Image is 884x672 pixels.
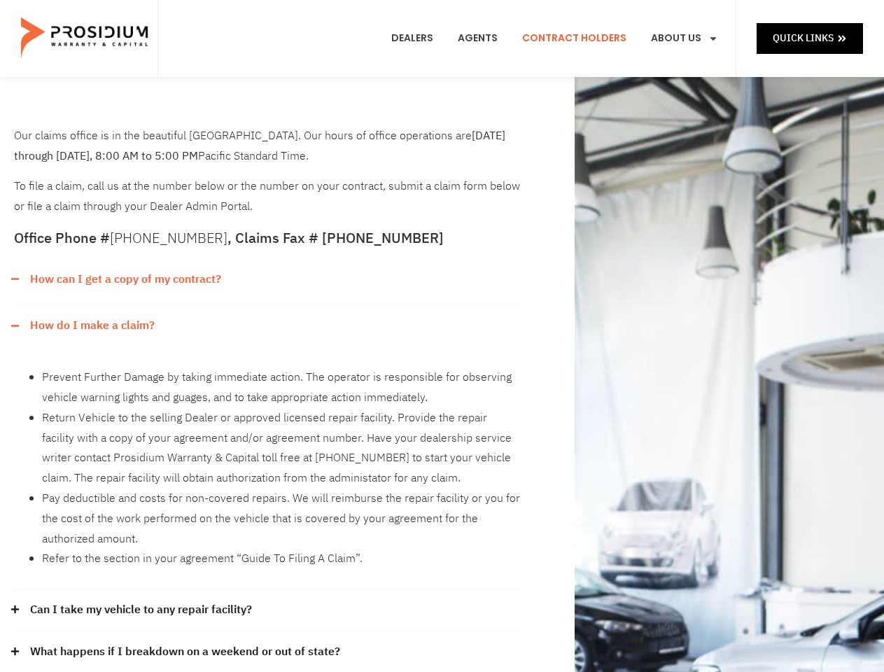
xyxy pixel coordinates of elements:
[30,316,155,336] a: How do I make a claim?
[30,600,252,620] a: Can I take my vehicle to any repair facility?
[42,408,522,489] li: Return Vehicle to the selling Dealer or approved licensed repair facility. Provide the repair fac...
[14,300,522,304] div: How can I get a copy of my contract?
[773,29,834,47] span: Quick Links
[640,13,729,64] a: About Us
[42,489,522,549] li: Pay deductible and costs for non-covered repairs. We will reimburse the repair facility or you fo...
[14,231,522,245] h5: Office Phone # , Claims Fax # [PHONE_NUMBER]
[757,23,863,53] a: Quick Links
[14,127,505,164] b: [DATE] through [DATE], 8:00 AM to 5:00 PM
[14,305,522,346] div: How do I make a claim?
[381,13,444,64] a: Dealers
[42,549,522,569] li: Refer to the section in your agreement “Guide To Filing A Claim”.
[30,642,340,662] a: What happens if I breakdown on a weekend or out of state?
[14,126,522,217] div: To file a claim, call us at the number below or the number on your contract, submit a claim form ...
[14,259,522,300] div: How can I get a copy of my contract?
[30,269,221,290] a: How can I get a copy of my contract?
[512,13,637,64] a: Contract Holders
[42,367,522,408] li: Prevent Further Damage by taking immediate action. The operator is responsible for observing vehi...
[447,13,508,64] a: Agents
[14,589,522,631] div: Can I take my vehicle to any repair facility?
[110,227,227,248] a: [PHONE_NUMBER]
[14,126,522,167] p: Our claims office is in the beautiful [GEOGRAPHIC_DATA]. Our hours of office operations are Pacif...
[14,346,522,589] div: How do I make a claim?
[381,13,729,64] nav: Menu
